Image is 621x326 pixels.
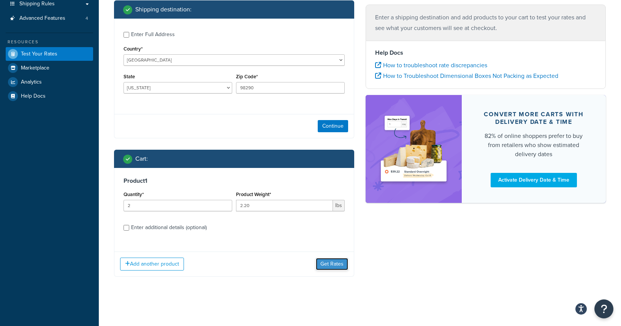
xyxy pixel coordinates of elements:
span: Test Your Rates [21,51,57,57]
h2: Cart : [135,155,148,162]
label: Quantity* [124,191,144,197]
input: 0.00 [236,200,333,211]
a: How to troubleshoot rate discrepancies [375,61,487,70]
a: Test Your Rates [6,47,93,61]
div: Enter Full Address [131,29,175,40]
p: Enter a shipping destination and add products to your cart to test your rates and see what your c... [375,12,596,33]
label: State [124,74,135,79]
button: Get Rates [316,258,348,270]
a: Advanced Features4 [6,11,93,25]
img: feature-image-ddt-36eae7f7280da8017bfb280eaccd9c446f90b1fe08728e4019434db127062ab4.png [377,106,450,191]
span: lbs [333,200,345,211]
h3: Product 1 [124,177,345,185]
label: Country* [124,46,143,52]
label: Zip Code* [236,74,258,79]
input: Enter Full Address [124,32,129,38]
a: Analytics [6,75,93,89]
input: 0.0 [124,200,232,211]
button: Add another product [120,258,184,271]
span: 4 [86,15,88,22]
input: Enter additional details (optional) [124,225,129,231]
span: Analytics [21,79,42,85]
span: Shipping Rules [19,1,55,7]
a: Activate Delivery Date & Time [491,173,577,187]
button: Continue [318,120,348,132]
span: Marketplace [21,65,49,71]
div: Convert more carts with delivery date & time [480,111,588,126]
h2: Shipping destination : [135,6,192,13]
li: Advanced Features [6,11,93,25]
a: How to Troubleshoot Dimensional Boxes Not Packing as Expected [375,71,558,80]
button: Open Resource Center [594,299,613,318]
h4: Help Docs [375,48,596,57]
a: Marketplace [6,61,93,75]
span: Help Docs [21,93,46,100]
label: Product Weight* [236,191,271,197]
div: Resources [6,39,93,45]
a: Help Docs [6,89,93,103]
span: Advanced Features [19,15,65,22]
div: 82% of online shoppers prefer to buy from retailers who show estimated delivery dates [480,131,588,159]
div: Enter additional details (optional) [131,222,207,233]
